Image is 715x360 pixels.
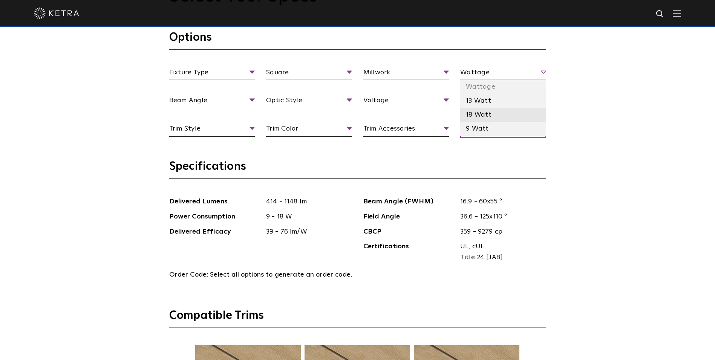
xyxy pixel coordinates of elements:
span: 414 - 1148 lm [260,196,352,207]
span: Optic Style [266,95,352,108]
span: Title 24 [JA8] [460,252,540,263]
span: Wattage [460,67,546,80]
h3: Specifications [169,159,546,179]
span: Millwork [363,67,449,80]
li: Wattage [460,80,546,94]
span: Trim Accessories [363,123,449,137]
span: Fixture Type [169,67,255,80]
span: Select all options to generate an order code. [210,271,352,278]
li: 13 Watt [460,94,546,108]
span: Voltage [363,95,449,108]
span: 16.9 - 60x55 ° [455,196,546,207]
span: Certifications [363,241,455,263]
h3: Options [169,30,546,50]
span: Field Angle [363,211,455,222]
li: 9 Watt [460,122,546,136]
span: 39 - 76 lm/W [260,226,352,237]
img: ketra-logo-2019-white [34,8,79,19]
span: Square [266,67,352,80]
span: Power Consumption [169,211,261,222]
span: Delivered Efficacy [169,226,261,237]
span: Trim Style [169,123,255,137]
span: Delivered Lumens [169,196,261,207]
span: 9 - 18 W [260,211,352,222]
img: search icon [655,9,665,19]
span: UL, cUL [460,241,540,252]
span: CBCP [363,226,455,237]
span: Trim Color [266,123,352,137]
span: 359 - 9279 cp [455,226,546,237]
img: Hamburger%20Nav.svg [673,9,681,17]
li: 18 Watt [460,108,546,122]
span: Beam Angle (FWHM) [363,196,455,207]
span: 36.6 - 125x110 ° [455,211,546,222]
span: Beam Angle [169,95,255,108]
h3: Compatible Trims [169,308,546,328]
span: Order Code: [169,271,208,278]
